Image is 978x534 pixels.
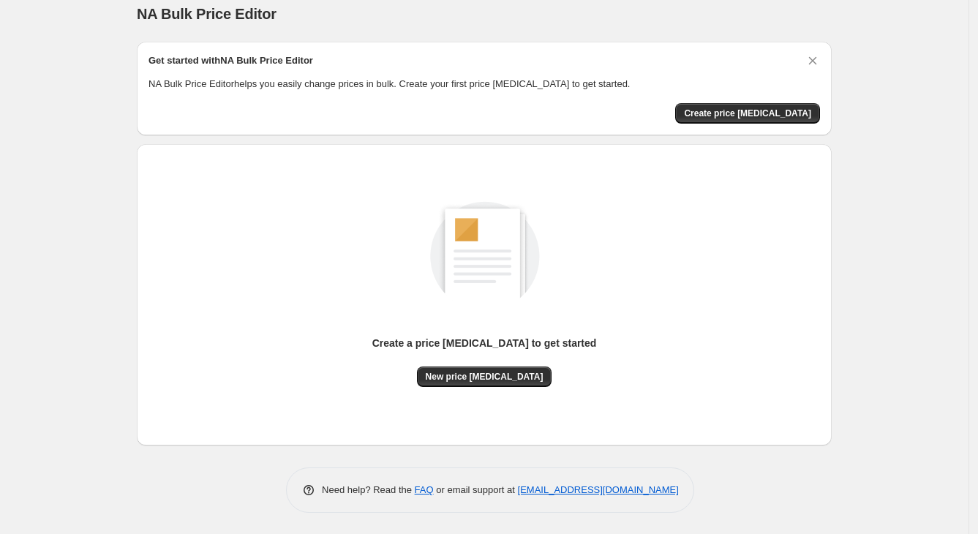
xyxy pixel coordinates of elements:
span: Need help? Read the [322,484,415,495]
span: or email support at [434,484,518,495]
span: New price [MEDICAL_DATA] [426,371,543,383]
p: NA Bulk Price Editor helps you easily change prices in bulk. Create your first price [MEDICAL_DAT... [148,77,820,91]
button: New price [MEDICAL_DATA] [417,366,552,387]
h2: Get started with NA Bulk Price Editor [148,53,313,68]
p: Create a price [MEDICAL_DATA] to get started [372,336,597,350]
span: Create price [MEDICAL_DATA] [684,108,811,119]
a: [EMAIL_ADDRESS][DOMAIN_NAME] [518,484,679,495]
a: FAQ [415,484,434,495]
button: Dismiss card [805,53,820,68]
button: Create price change job [675,103,820,124]
span: NA Bulk Price Editor [137,6,277,22]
